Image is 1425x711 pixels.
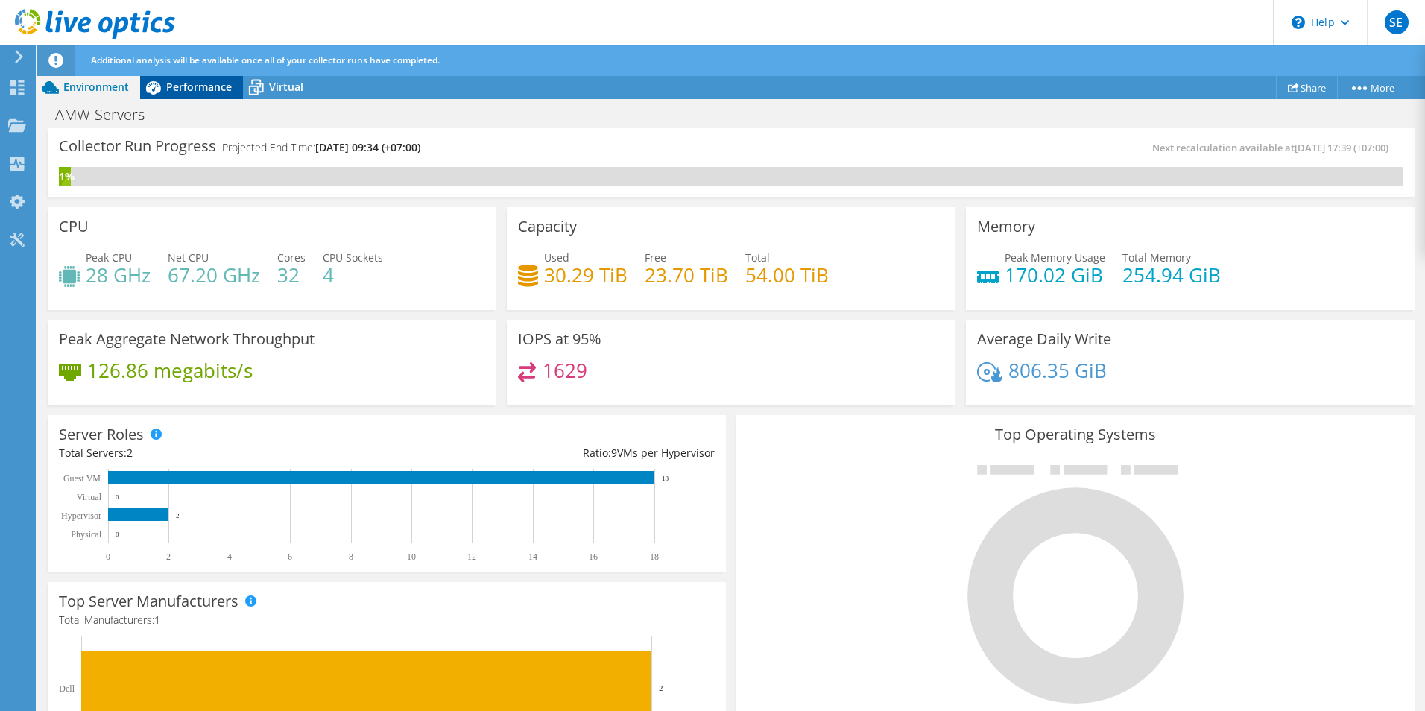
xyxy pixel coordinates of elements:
text: 6 [288,552,292,562]
h3: Server Roles [59,426,144,443]
text: 0 [116,531,119,538]
text: Guest VM [63,473,101,484]
h4: Projected End Time: [222,139,420,156]
h3: Top Operating Systems [748,426,1403,443]
text: Virtual [77,492,102,502]
span: [DATE] 17:39 (+07:00) [1295,141,1388,154]
text: 2 [166,552,171,562]
span: 9 [611,446,617,460]
text: 18 [650,552,659,562]
text: 14 [528,552,537,562]
h4: 23.70 TiB [645,267,728,283]
h3: Memory [977,218,1035,235]
h4: 4 [323,267,383,283]
span: Additional analysis will be available once all of your collector runs have completed. [91,54,440,66]
span: Total [745,250,770,265]
a: Share [1276,76,1338,99]
text: 0 [116,493,119,501]
text: 10 [407,552,416,562]
h4: 806.35 GiB [1008,362,1107,379]
span: Peak Memory Usage [1005,250,1105,265]
span: Net CPU [168,250,209,265]
div: Ratio: VMs per Hypervisor [387,445,715,461]
span: Environment [63,80,129,94]
h4: 30.29 TiB [544,267,628,283]
h4: 32 [277,267,306,283]
span: Cores [277,250,306,265]
span: Used [544,250,569,265]
h4: 254.94 GiB [1122,267,1221,283]
h4: Total Manufacturers: [59,612,715,628]
text: 2 [176,512,180,519]
h3: Capacity [518,218,577,235]
span: Peak CPU [86,250,132,265]
h4: 126.86 megabits/s [87,362,253,379]
div: 1% [59,168,71,185]
text: 16 [589,552,598,562]
h4: 170.02 GiB [1005,267,1105,283]
span: [DATE] 09:34 (+07:00) [315,140,420,154]
h4: 67.20 GHz [168,267,260,283]
span: Performance [166,80,232,94]
h4: 54.00 TiB [745,267,829,283]
h3: CPU [59,218,89,235]
span: Free [645,250,666,265]
text: 8 [349,552,353,562]
a: More [1337,76,1406,99]
div: Total Servers: [59,445,387,461]
text: Physical [71,529,101,540]
span: CPU Sockets [323,250,383,265]
text: 18 [662,475,669,482]
span: Total Memory [1122,250,1191,265]
text: Dell [59,683,75,694]
h4: 28 GHz [86,267,151,283]
text: 0 [106,552,110,562]
span: SE [1385,10,1409,34]
h3: Peak Aggregate Network Throughput [59,331,315,347]
h3: IOPS at 95% [518,331,601,347]
h3: Average Daily Write [977,331,1111,347]
span: Next recalculation available at [1152,141,1396,154]
span: 2 [127,446,133,460]
text: Hypervisor [61,511,101,521]
span: 1 [154,613,160,627]
text: 12 [467,552,476,562]
h4: 1629 [543,362,587,379]
span: Virtual [269,80,303,94]
text: 2 [659,683,663,692]
h3: Top Server Manufacturers [59,593,238,610]
h1: AMW-Servers [48,107,168,123]
text: 4 [227,552,232,562]
svg: \n [1292,16,1305,29]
